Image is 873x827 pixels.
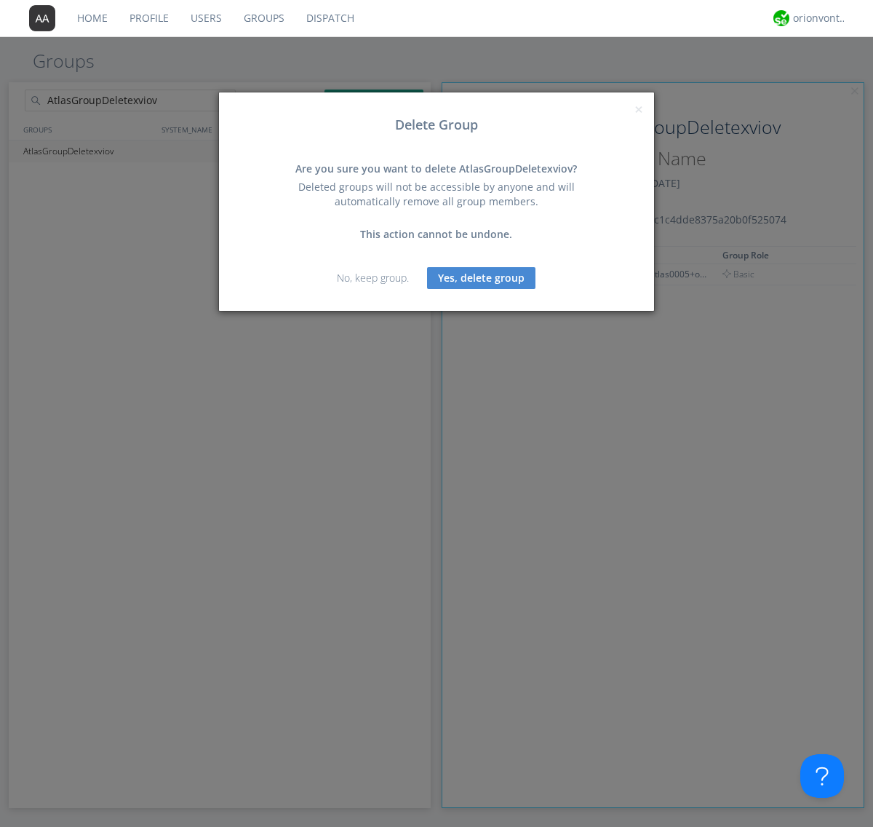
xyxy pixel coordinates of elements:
[773,10,789,26] img: 29d36aed6fa347d5a1537e7736e6aa13
[29,5,55,31] img: 373638.png
[280,180,593,209] div: Deleted groups will not be accessible by anyone and will automatically remove all group members.
[793,11,848,25] div: orionvontas+atlas+automation+org2
[634,99,643,119] span: ×
[230,118,643,132] h3: Delete Group
[280,162,593,176] div: Are you sure you want to delete AtlasGroupDeletexviov?
[280,227,593,242] div: This action cannot be undone.
[337,271,409,285] a: No, keep group.
[427,267,535,289] button: Yes, delete group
